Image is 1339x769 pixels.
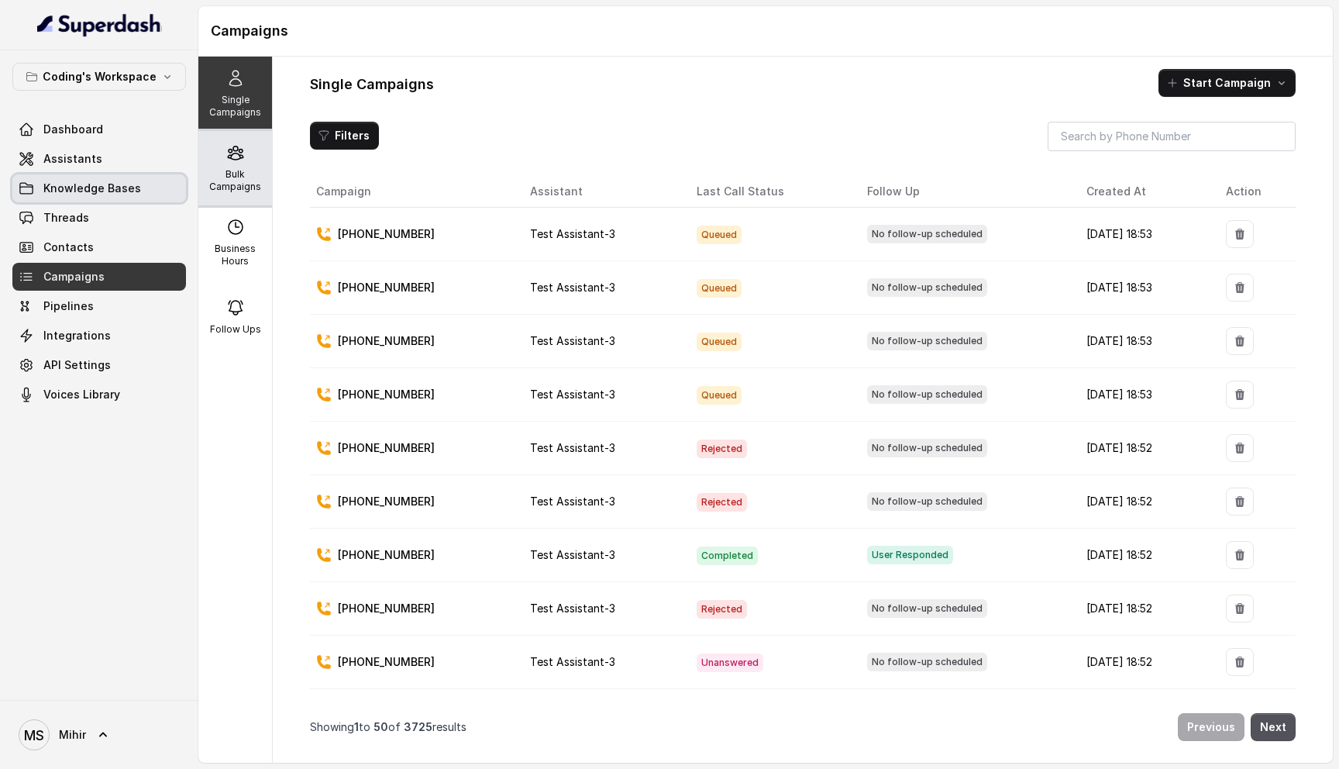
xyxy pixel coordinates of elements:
[338,226,435,242] p: [PHONE_NUMBER]
[310,72,434,97] h1: Single Campaigns
[338,280,435,295] p: [PHONE_NUMBER]
[530,388,615,401] span: Test Assistant-3
[1074,368,1213,422] td: [DATE] 18:53
[338,440,435,456] p: [PHONE_NUMBER]
[43,269,105,284] span: Campaigns
[697,333,742,351] span: Queued
[12,116,186,143] a: Dashboard
[1074,529,1213,582] td: [DATE] 18:52
[1074,422,1213,475] td: [DATE] 18:52
[1074,689,1213,743] td: [DATE] 18:52
[530,334,615,347] span: Test Assistant-3
[684,176,855,208] th: Last Call Status
[12,713,186,757] a: Mihir
[211,19,1320,43] h1: Campaigns
[530,655,615,668] span: Test Assistant-3
[867,225,987,243] span: No follow-up scheduled
[43,67,157,86] p: Coding's Workspace
[24,727,44,743] text: MS
[338,494,435,509] p: [PHONE_NUMBER]
[1074,636,1213,689] td: [DATE] 18:52
[43,240,94,255] span: Contacts
[697,547,758,565] span: Completed
[43,122,103,137] span: Dashboard
[12,204,186,232] a: Threads
[43,387,120,402] span: Voices Library
[530,441,615,454] span: Test Assistant-3
[1074,176,1213,208] th: Created At
[1074,315,1213,368] td: [DATE] 18:53
[1074,208,1213,261] td: [DATE] 18:53
[43,210,89,226] span: Threads
[205,94,266,119] p: Single Campaigns
[59,727,86,743] span: Mihir
[373,720,388,733] span: 50
[1048,122,1296,151] input: Search by Phone Number
[404,720,432,733] span: 3725
[12,233,186,261] a: Contacts
[205,168,266,193] p: Bulk Campaigns
[210,323,261,336] p: Follow Ups
[12,292,186,320] a: Pipelines
[1074,475,1213,529] td: [DATE] 18:52
[12,322,186,350] a: Integrations
[530,495,615,508] span: Test Assistant-3
[1074,582,1213,636] td: [DATE] 18:52
[43,151,102,167] span: Assistants
[12,145,186,173] a: Assistants
[697,279,742,298] span: Queued
[697,600,747,619] span: Rejected
[867,546,953,564] span: User Responded
[867,653,987,671] span: No follow-up scheduled
[12,63,186,91] button: Coding's Workspace
[37,12,162,37] img: light.svg
[530,602,615,615] span: Test Assistant-3
[697,653,763,672] span: Unanswered
[310,122,379,150] button: Filters
[1251,713,1296,741] button: Next
[338,654,435,670] p: [PHONE_NUMBER]
[12,381,186,409] a: Voices Library
[697,226,742,244] span: Queued
[310,176,518,208] th: Campaign
[354,720,359,733] span: 1
[310,704,1296,750] nav: Pagination
[338,387,435,402] p: [PHONE_NUMBER]
[530,548,615,561] span: Test Assistant-3
[205,243,266,267] p: Business Hours
[1074,261,1213,315] td: [DATE] 18:53
[1213,176,1296,208] th: Action
[518,176,684,208] th: Assistant
[12,174,186,202] a: Knowledge Bases
[310,719,466,735] p: Showing to of results
[1158,69,1296,97] button: Start Campaign
[338,547,435,563] p: [PHONE_NUMBER]
[338,333,435,349] p: [PHONE_NUMBER]
[338,601,435,616] p: [PHONE_NUMBER]
[43,357,111,373] span: API Settings
[867,332,987,350] span: No follow-up scheduled
[43,328,111,343] span: Integrations
[867,492,987,511] span: No follow-up scheduled
[697,493,747,512] span: Rejected
[867,599,987,618] span: No follow-up scheduled
[697,386,742,405] span: Queued
[43,298,94,314] span: Pipelines
[12,351,186,379] a: API Settings
[867,385,987,404] span: No follow-up scheduled
[697,440,747,458] span: Rejected
[867,439,987,457] span: No follow-up scheduled
[12,263,186,291] a: Campaigns
[1178,713,1244,741] button: Previous
[867,278,987,297] span: No follow-up scheduled
[530,227,615,240] span: Test Assistant-3
[530,281,615,294] span: Test Assistant-3
[43,181,141,196] span: Knowledge Bases
[855,176,1074,208] th: Follow Up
